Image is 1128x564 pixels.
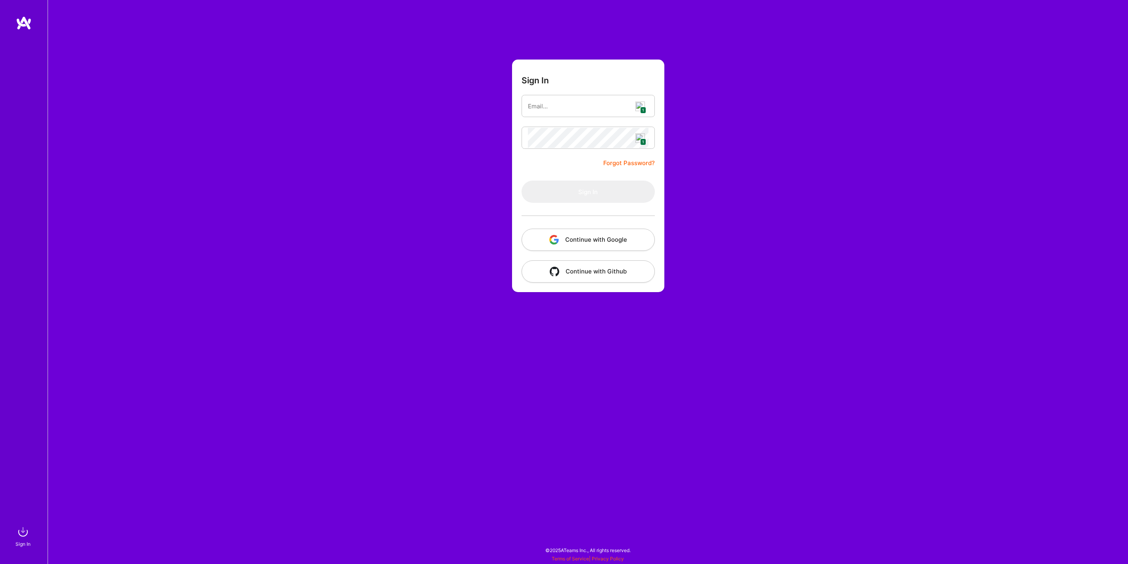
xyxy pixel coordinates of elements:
[635,102,645,111] img: npw-badge-icon.svg
[522,181,655,203] button: Sign In
[15,540,31,548] div: Sign In
[552,556,589,562] a: Terms of Service
[592,556,624,562] a: Privacy Policy
[522,260,655,283] button: Continue with Github
[550,267,559,276] img: icon
[48,540,1128,560] div: © 2025 ATeams Inc., All rights reserved.
[603,158,655,168] a: Forgot Password?
[522,229,655,251] button: Continue with Google
[549,235,559,244] img: icon
[16,16,32,30] img: logo
[528,96,648,116] input: Email...
[522,75,549,85] h3: Sign In
[15,524,31,540] img: sign in
[640,107,646,114] span: 1
[17,524,31,548] a: sign inSign In
[552,556,624,562] span: |
[640,139,646,145] span: 1
[635,133,645,143] img: npw-badge-icon.svg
